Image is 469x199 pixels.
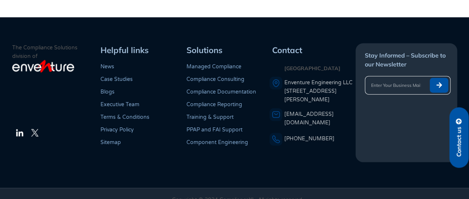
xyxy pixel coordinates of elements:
a: [EMAIL_ADDRESS][DOMAIN_NAME] [284,111,334,126]
a: News [100,63,114,70]
img: A pin icon representing a location [270,77,283,90]
img: The LinkedIn Logo [15,128,24,137]
a: Sitemap [100,139,121,146]
a: Compliance Consulting [186,76,244,82]
a: PPAP and FAI Support [186,127,242,133]
a: Case Studies [100,76,133,82]
img: enventure-light-logo_s [12,59,74,74]
span: Stay Informed – Subscribe to our Newsletter [365,52,446,68]
span: Helpful links [100,45,149,55]
img: The Twitter Logo [31,129,39,137]
a: Blogs [100,89,115,95]
strong: [GEOGRAPHIC_DATA] [284,65,340,72]
a: Terms & Conditions [100,114,149,120]
p: The Compliance Solutions division of [12,43,98,61]
img: An envelope representing an email [270,108,283,121]
a: Managed Compliance [186,63,241,70]
a: Compliance Documentation [186,89,256,95]
a: Enventure Engineering LLC[STREET_ADDRESS][PERSON_NAME] [284,78,354,104]
a: Component Engineering [186,139,248,146]
a: [PHONE_NUMBER] [284,136,334,142]
img: A phone icon representing a telephone number [270,133,283,146]
a: Compliance Reporting [186,101,242,108]
a: Training & Support [186,114,234,120]
a: Privacy Policy [100,127,134,133]
span: Solutions [186,45,222,55]
a: Executive Team [100,101,139,108]
span: Contact [272,45,302,55]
